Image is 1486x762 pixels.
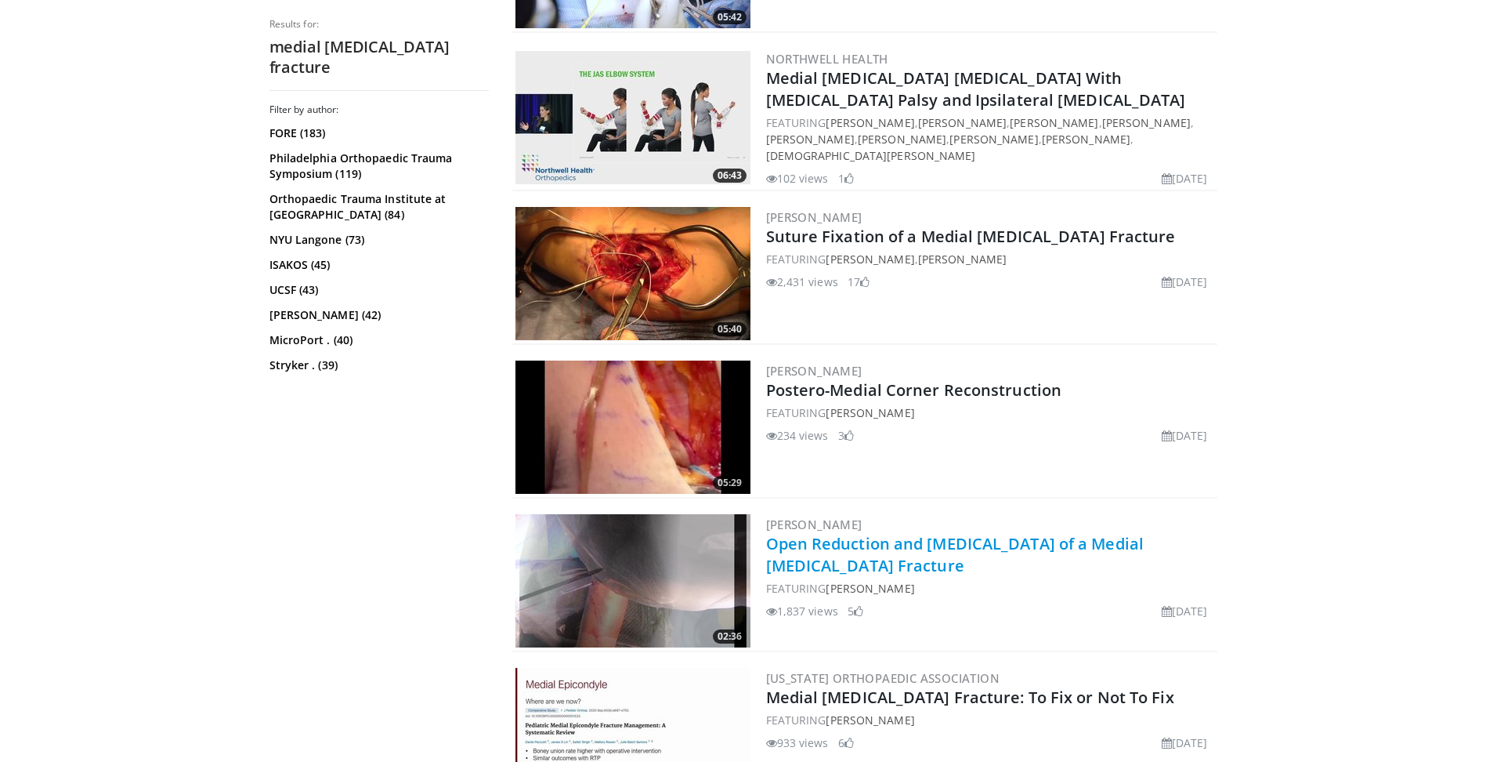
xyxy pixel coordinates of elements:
[766,580,1214,597] div: FEATURING
[848,274,870,290] li: 17
[766,148,976,163] a: [DEMOGRAPHIC_DATA][PERSON_NAME]
[1162,427,1208,444] li: [DATE]
[826,252,914,267] a: [PERSON_NAME]
[766,379,1062,401] a: Postero-Medial Corner Reconstruction
[269,191,485,223] a: Orthopaedic Trauma Institute at [GEOGRAPHIC_DATA] (84)
[826,581,914,596] a: [PERSON_NAME]
[269,232,485,248] a: NYU Langone (73)
[766,170,829,187] li: 102 views
[515,514,750,648] img: 47c2e4b7-6f4f-4cba-a40b-e20cb907852d.300x170_q85_crop-smart_upscale.jpg
[269,125,485,141] a: FORE (183)
[1162,735,1208,751] li: [DATE]
[766,735,829,751] li: 933 views
[766,67,1186,111] a: Medial [MEDICAL_DATA] [MEDICAL_DATA] With [MEDICAL_DATA] Palsy and Ipsilateral [MEDICAL_DATA]
[766,226,1176,247] a: Suture Fixation of a Medial [MEDICAL_DATA] Fracture
[949,132,1038,147] a: [PERSON_NAME]
[826,115,914,130] a: [PERSON_NAME]
[1162,274,1208,290] li: [DATE]
[766,670,1000,686] a: [US_STATE] Orthopaedic Association
[766,51,888,67] a: Northwell Health
[1162,170,1208,187] li: [DATE]
[766,209,862,225] a: [PERSON_NAME]
[713,10,747,24] span: 05:42
[766,132,855,147] a: [PERSON_NAME]
[848,603,863,619] li: 5
[766,533,1144,576] a: Open Reduction and [MEDICAL_DATA] of a Medial [MEDICAL_DATA] Fracture
[713,322,747,336] span: 05:40
[515,51,750,184] a: 06:43
[515,51,750,184] img: db99012b-a117-40cd-8a12-f0770903c74d.300x170_q85_crop-smart_upscale.jpg
[269,151,485,182] a: Philadelphia Orthopaedic Trauma Symposium (119)
[713,630,747,644] span: 02:36
[1102,115,1191,130] a: [PERSON_NAME]
[838,735,854,751] li: 6
[766,517,862,532] a: [PERSON_NAME]
[515,207,750,340] a: 05:40
[766,405,1214,421] div: FEATURING
[858,132,946,147] a: [PERSON_NAME]
[1010,115,1098,130] a: [PERSON_NAME]
[269,282,485,298] a: UCSF (43)
[515,514,750,648] a: 02:36
[766,114,1214,164] div: FEATURING , , , , , , , ,
[826,713,914,728] a: [PERSON_NAME]
[269,103,489,116] h3: Filter by author:
[766,363,862,379] a: [PERSON_NAME]
[918,252,1007,267] a: [PERSON_NAME]
[766,712,1214,728] div: FEATURING
[838,170,854,187] li: 1
[269,307,485,323] a: [PERSON_NAME] (42)
[838,427,854,444] li: 3
[766,274,838,290] li: 2,431 views
[918,115,1007,130] a: [PERSON_NAME]
[766,687,1174,708] a: Medial [MEDICAL_DATA] Fracture: To Fix or Not To Fix
[766,427,829,444] li: 234 views
[515,361,750,494] a: 05:29
[269,18,489,31] p: Results for:
[826,405,914,420] a: [PERSON_NAME]
[269,332,485,348] a: MicroPort . (40)
[1042,132,1130,147] a: [PERSON_NAME]
[269,37,489,78] h2: medial [MEDICAL_DATA] fracture
[269,257,485,273] a: ISAKOS (45)
[269,357,485,373] a: Stryker . (39)
[1162,603,1208,619] li: [DATE]
[515,361,750,494] img: b82e8248-ae3c-468f-a9b0-6dbf1d8dd5b4.300x170_q85_crop-smart_upscale.jpg
[713,476,747,490] span: 05:29
[766,251,1214,267] div: FEATURING ,
[713,169,747,183] span: 06:43
[766,603,838,619] li: 1,837 views
[515,207,750,340] img: 66ba8aa4-6a6b-4ee8-bf9d-5265c1bc7379.300x170_q85_crop-smart_upscale.jpg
